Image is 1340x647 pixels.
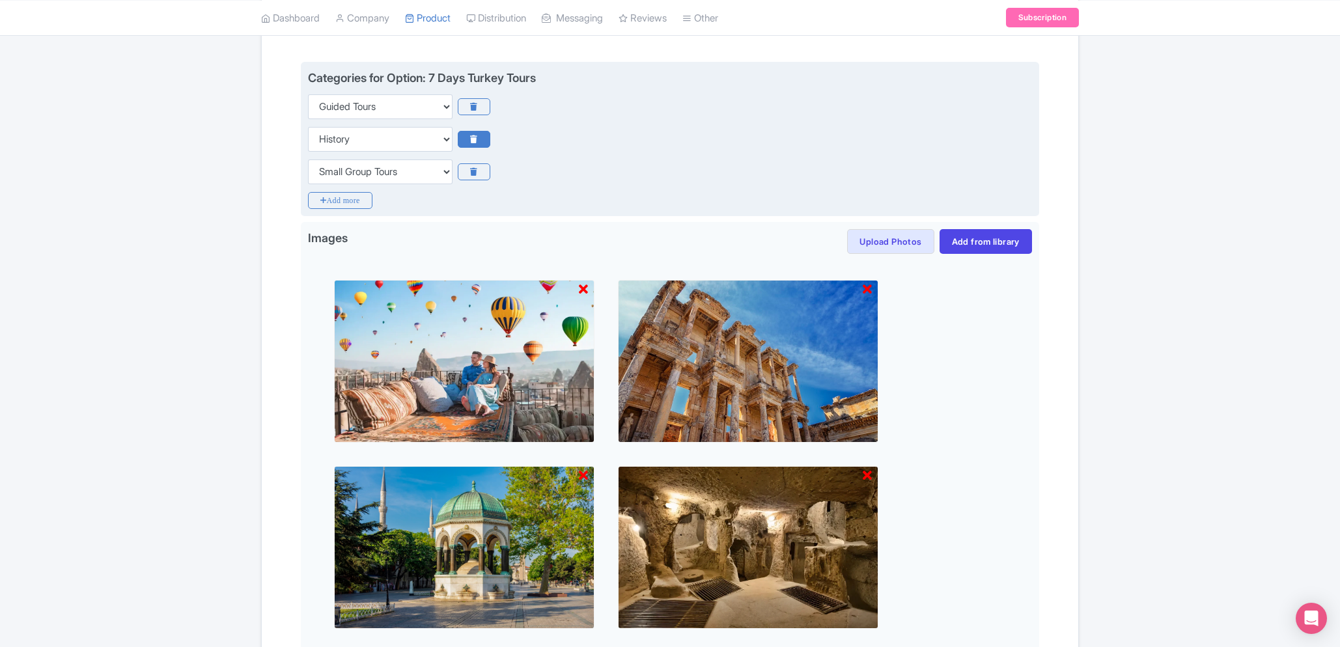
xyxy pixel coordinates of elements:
span: Images [308,229,348,250]
div: Open Intercom Messenger [1296,603,1327,634]
a: Add from library [940,229,1032,254]
button: Upload Photos [847,229,934,254]
i: Add more [308,192,372,209]
a: Subscription [1006,8,1079,27]
div: Categories for Option: 7 Days Turkey Tours [308,71,536,85]
img: bru7ukzlrvfnzpfjggki.jpg [618,280,878,443]
img: qcmeyqhms65iopf2jrg4.webp [618,466,878,629]
img: g5bp0watyueaqwijxwkq.jpg [334,466,594,629]
img: brtc09gd9wdyfpeflpjd.webp [334,280,594,443]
